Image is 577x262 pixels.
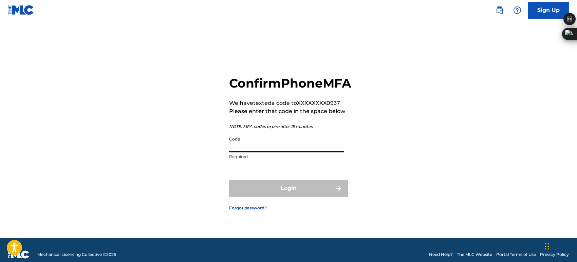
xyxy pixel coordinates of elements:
[543,229,577,262] iframe: Chat Widget
[229,154,344,160] p: Required
[8,5,34,15] img: MLC Logo
[513,6,521,14] img: help
[229,107,351,115] p: Please enter that code in the space below
[37,251,116,258] span: Mechanical Licensing Collective © 2025
[229,76,351,91] h2: Confirm Phone MFA
[496,6,504,14] img: search
[510,3,524,17] div: Help
[545,236,549,257] div: Drag
[493,3,506,17] a: Public Search
[229,99,351,107] p: We have texted a code to XXXXXXXX0937
[496,251,536,258] a: Portal Terms of Use
[528,2,569,19] a: Sign Up
[8,250,29,259] img: logo
[540,251,569,258] a: Privacy Policy
[229,124,351,130] p: NOTE: MFA codes expire after 15 minutes
[429,251,453,258] a: Need Help?
[229,205,267,211] a: Forgot password?
[457,251,492,258] a: The MLC Website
